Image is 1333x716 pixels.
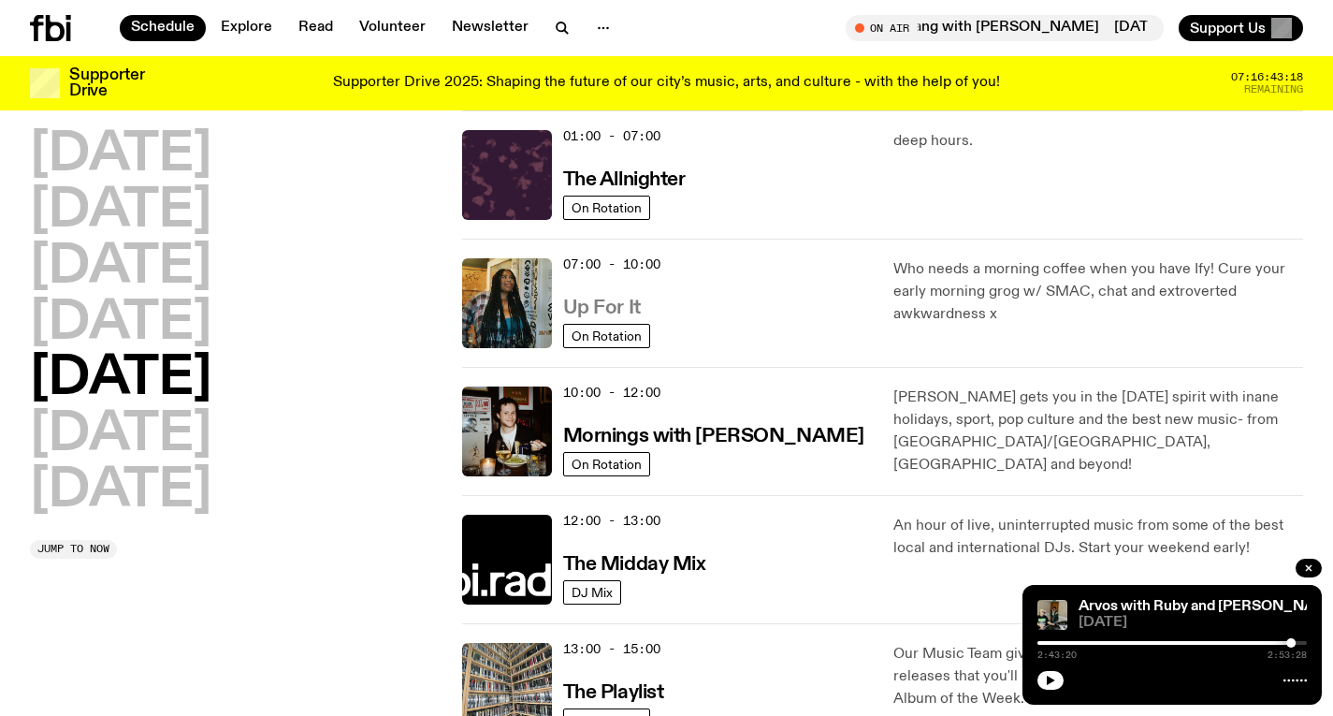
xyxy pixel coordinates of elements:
[30,185,211,238] button: [DATE]
[462,258,552,348] img: Ify - a Brown Skin girl with black braided twists, looking up to the side with her tongue stickin...
[563,679,664,703] a: The Playlist
[572,585,613,599] span: DJ Mix
[572,200,642,214] span: On Rotation
[69,67,144,99] h3: Supporter Drive
[210,15,283,41] a: Explore
[563,640,660,658] span: 13:00 - 15:00
[893,130,1303,153] p: deep hours.
[30,298,211,350] button: [DATE]
[893,258,1303,326] p: Who needs a morning coffee when you have Ify! Cure your early morning grog w/ SMAC, chat and extr...
[30,353,211,405] button: [DATE]
[563,427,864,446] h3: Mornings with [PERSON_NAME]
[572,457,642,471] span: On Rotation
[37,544,109,554] span: Jump to now
[30,540,117,559] button: Jump to now
[572,329,642,343] span: On Rotation
[563,299,641,318] h3: Up For It
[563,196,650,220] a: On Rotation
[1079,616,1307,630] span: [DATE]
[30,129,211,182] button: [DATE]
[893,515,1303,560] p: An hour of live, uninterrupted music from some of the best local and international DJs. Start you...
[563,555,706,575] h3: The Midday Mix
[846,15,1164,41] button: On Air[DATE] Overhang with [PERSON_NAME][DATE] Overhang with [PERSON_NAME]
[1190,20,1266,37] span: Support Us
[120,15,206,41] a: Schedule
[563,551,706,575] a: The Midday Mix
[563,512,660,530] span: 12:00 - 13:00
[1244,84,1303,95] span: Remaining
[563,167,686,190] a: The Allnighter
[563,324,650,348] a: On Rotation
[1231,72,1303,82] span: 07:16:43:18
[348,15,437,41] a: Volunteer
[30,241,211,294] button: [DATE]
[563,423,864,446] a: Mornings with [PERSON_NAME]
[1037,650,1077,660] span: 2:43:20
[893,387,1303,476] p: [PERSON_NAME] gets you in the [DATE] spirit with inane holidays, sport, pop culture and the best ...
[30,465,211,518] button: [DATE]
[1268,650,1307,660] span: 2:53:28
[563,170,686,190] h3: The Allnighter
[563,127,660,145] span: 01:00 - 07:00
[563,384,660,402] span: 10:00 - 12:00
[30,409,211,461] button: [DATE]
[1179,15,1303,41] button: Support Us
[287,15,344,41] a: Read
[333,75,1000,92] p: Supporter Drive 2025: Shaping the future of our city’s music, arts, and culture - with the help o...
[563,295,641,318] a: Up For It
[441,15,540,41] a: Newsletter
[563,580,621,605] a: DJ Mix
[1037,600,1067,630] img: Ruby wears a Collarbones t shirt and pretends to play the DJ decks, Al sings into a pringles can....
[893,643,1303,710] p: Our Music Team gives you a first listen to all the best new releases that you'll be hearing on fb...
[563,452,650,476] a: On Rotation
[563,256,660,273] span: 07:00 - 10:00
[563,683,664,703] h3: The Playlist
[462,387,552,476] img: Sam blankly stares at the camera, brightly lit by a camera flash wearing a hat collared shirt and...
